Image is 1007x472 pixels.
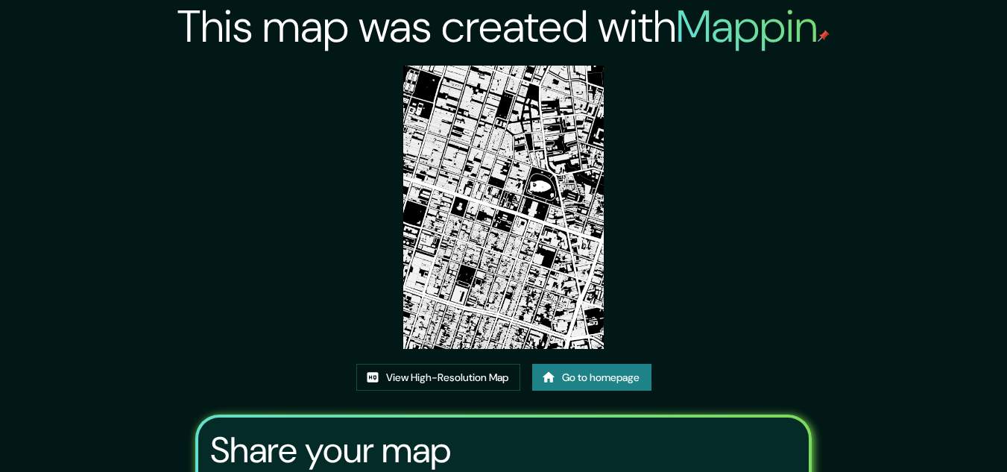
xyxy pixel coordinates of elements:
img: created-map [403,66,604,349]
a: Go to homepage [532,364,651,391]
h3: Share your map [210,429,451,471]
img: mappin-pin [818,30,830,42]
a: View High-Resolution Map [356,364,520,391]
